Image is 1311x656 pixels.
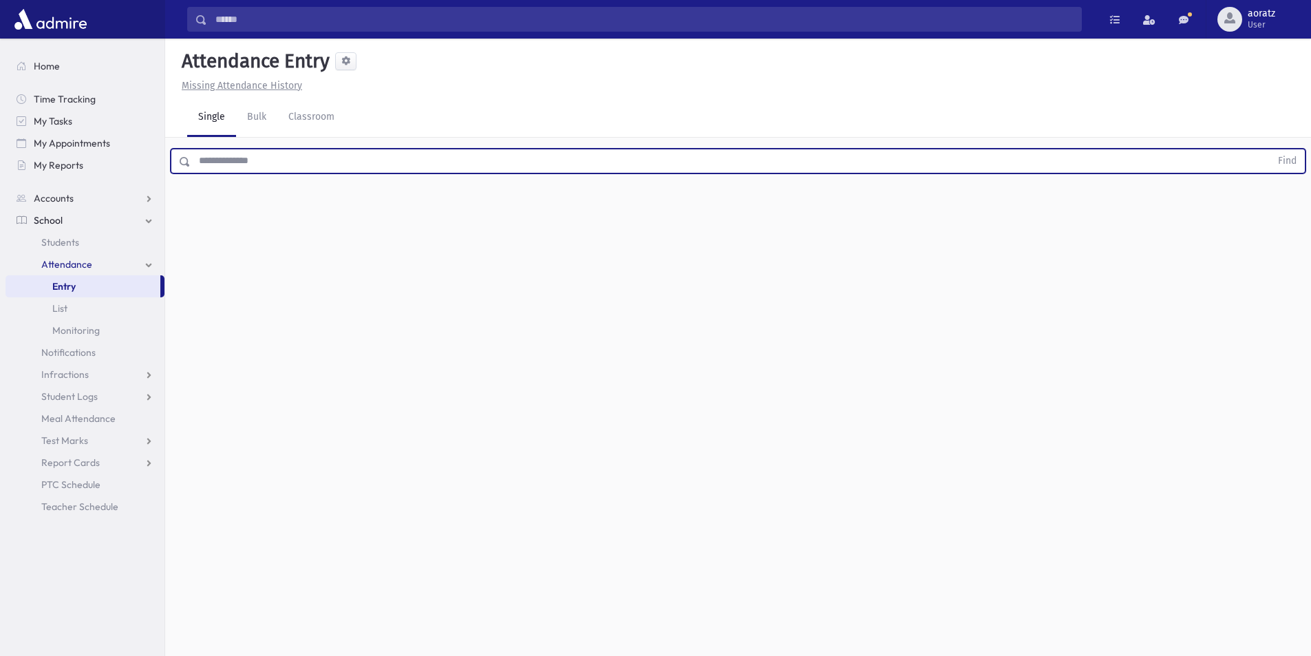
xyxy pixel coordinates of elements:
u: Missing Attendance History [182,80,302,92]
h5: Attendance Entry [176,50,330,73]
span: List [52,302,67,315]
a: Monitoring [6,319,164,341]
span: Infractions [41,368,89,381]
span: aoratz [1248,8,1275,19]
a: Time Tracking [6,88,164,110]
a: Student Logs [6,385,164,408]
a: Accounts [6,187,164,209]
span: PTC Schedule [41,478,100,491]
span: Teacher Schedule [41,500,118,513]
a: Students [6,231,164,253]
span: My Tasks [34,115,72,127]
span: Notifications [41,346,96,359]
span: Students [41,236,79,248]
span: Home [34,60,60,72]
a: Meal Attendance [6,408,164,430]
a: My Appointments [6,132,164,154]
button: Find [1270,149,1305,173]
a: Attendance [6,253,164,275]
a: Bulk [236,98,277,137]
a: My Reports [6,154,164,176]
span: Attendance [41,258,92,271]
span: Time Tracking [34,93,96,105]
a: Single [187,98,236,137]
span: Accounts [34,192,74,204]
img: AdmirePro [11,6,90,33]
span: My Reports [34,159,83,171]
a: My Tasks [6,110,164,132]
a: Teacher Schedule [6,496,164,518]
a: School [6,209,164,231]
input: Search [207,7,1081,32]
a: Report Cards [6,452,164,474]
a: Infractions [6,363,164,385]
a: Test Marks [6,430,164,452]
span: Monitoring [52,324,100,337]
a: PTC Schedule [6,474,164,496]
a: Classroom [277,98,345,137]
span: School [34,214,63,226]
span: Test Marks [41,434,88,447]
a: Entry [6,275,160,297]
a: Missing Attendance History [176,80,302,92]
span: Entry [52,280,76,293]
a: List [6,297,164,319]
span: My Appointments [34,137,110,149]
span: Student Logs [41,390,98,403]
span: Meal Attendance [41,412,116,425]
span: Report Cards [41,456,100,469]
a: Home [6,55,164,77]
span: User [1248,19,1275,30]
a: Notifications [6,341,164,363]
